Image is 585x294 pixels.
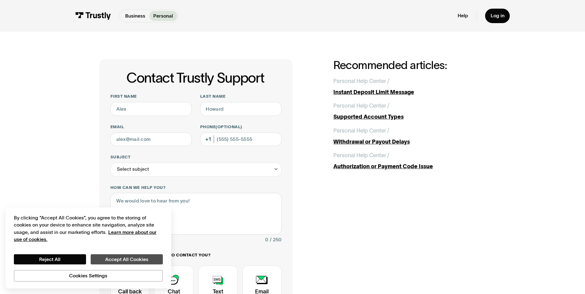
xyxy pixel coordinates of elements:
[110,154,282,160] label: Subject
[75,12,111,20] img: Trustly Logo
[200,94,282,99] label: Last name
[149,11,177,21] a: Personal
[110,185,282,190] label: How can we help you?
[200,102,282,116] input: Howard
[216,125,242,129] span: (Optional)
[333,77,389,85] div: Personal Help Center /
[485,9,510,23] a: Log in
[333,77,486,96] a: Personal Help Center /Instant Deposit Limit Message
[270,236,282,244] div: / 250
[110,163,282,177] div: Select subject
[200,133,282,146] input: (555) 555-5555
[110,94,192,99] label: First name
[14,214,163,243] div: By clicking “Accept All Cookies”, you agree to the storing of cookies on your device to enhance s...
[14,214,163,282] div: Privacy
[458,13,468,19] a: Help
[200,124,282,130] label: Phone
[333,127,486,146] a: Personal Help Center /Withdrawal or Payout Delays
[333,162,486,171] div: Authorization or Payment Code Issue
[333,102,389,110] div: Personal Help Center /
[333,88,486,96] div: Instant Deposit Limit Message
[6,207,171,289] div: Cookie banner
[265,236,268,244] div: 0
[333,113,486,121] div: Supported Account Types
[14,270,163,282] button: Cookies Settings
[333,102,486,121] a: Personal Help Center /Supported Account Types
[110,252,282,258] label: How would you like us to contact you?
[333,151,486,171] a: Personal Help Center /Authorization or Payment Code Issue
[333,151,389,160] div: Personal Help Center /
[125,12,145,20] p: Business
[110,124,192,130] label: Email
[153,12,173,20] p: Personal
[117,165,149,174] div: Select subject
[110,102,192,116] input: Alex
[110,133,192,146] input: alex@mail.com
[333,127,389,135] div: Personal Help Center /
[121,11,149,21] a: Business
[109,70,282,85] h1: Contact Trustly Support
[14,254,86,265] button: Reject All
[333,59,486,71] h2: Recommended articles:
[333,138,486,146] div: Withdrawal or Payout Delays
[91,254,163,265] button: Accept All Cookies
[491,13,505,19] div: Log in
